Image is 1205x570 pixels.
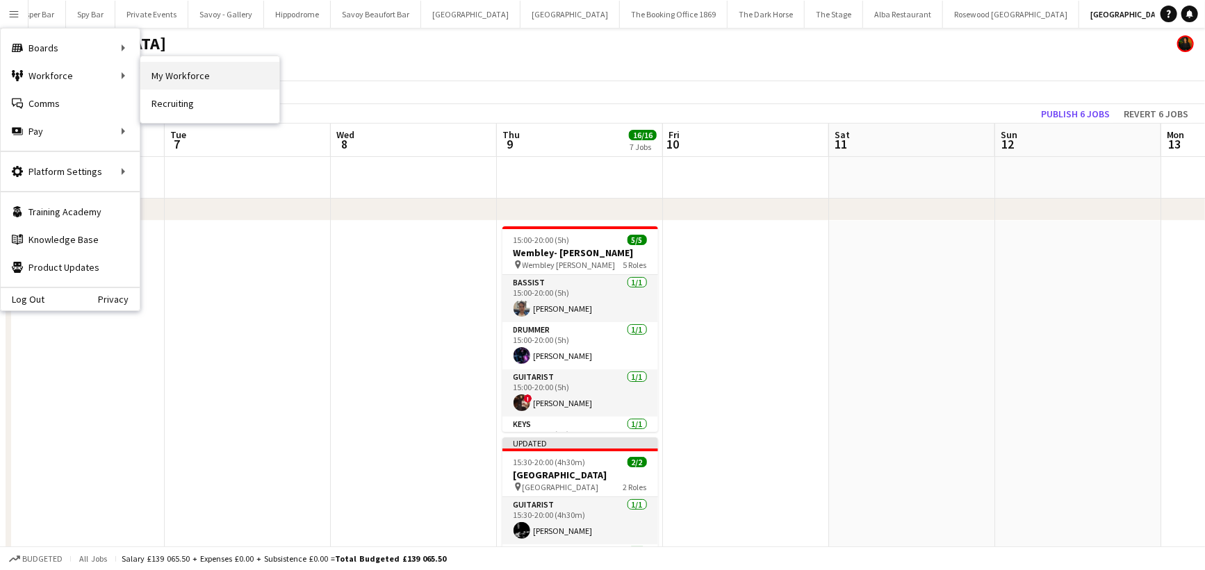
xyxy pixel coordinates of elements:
span: Sat [835,128,850,141]
div: 7 Jobs [630,142,656,152]
span: 5 Roles [623,260,647,270]
h3: [GEOGRAPHIC_DATA] [502,469,658,481]
button: Savoy Beaufort Bar [331,1,421,28]
span: Wembley [PERSON_NAME] [523,260,616,270]
a: Log Out [1,294,44,305]
span: ! [524,394,532,403]
app-user-avatar: Celine Amara [1177,35,1194,52]
button: Revert 6 jobs [1118,105,1194,123]
div: Platform Settings [1,158,140,185]
button: Private Events [115,1,188,28]
span: [GEOGRAPHIC_DATA] [523,482,599,492]
button: The Dark Horse [728,1,805,28]
a: Comms [1,90,140,117]
span: 10 [666,136,680,152]
span: Sun [1001,128,1017,141]
span: 12 [999,136,1017,152]
div: Updated [502,437,658,449]
a: Recruiting [140,90,279,117]
span: Total Budgeted £139 065.50 [335,553,446,564]
span: 11 [833,136,850,152]
span: Mon [1167,128,1185,141]
button: The Stage [805,1,863,28]
a: Privacy [98,294,140,305]
span: Tue [170,128,186,141]
a: Product Updates [1,253,140,281]
app-card-role: Guitarist1/115:30-20:00 (4h30m)[PERSON_NAME] [502,497,658,544]
h3: Wembley- [PERSON_NAME] [502,246,658,259]
app-card-role: Bassist1/115:00-20:00 (5h)[PERSON_NAME] [502,275,658,322]
span: 7 [168,136,186,152]
button: Alba Restaurant [863,1,943,28]
button: Hippodrome [264,1,331,28]
span: 16/16 [629,130,657,140]
span: 8 [334,136,354,152]
span: Wed [336,128,354,141]
a: Knowledge Base [1,226,140,253]
app-card-role: Drummer1/115:00-20:00 (5h)[PERSON_NAME] [502,322,658,369]
button: Budgeted [7,551,65,567]
div: Salary £139 065.50 + Expenses £0.00 + Subsistence £0.00 = [122,553,446,564]
a: My Workforce [140,62,279,90]
app-card-role: Guitarist1/115:00-20:00 (5h)![PERSON_NAME] [502,369,658,417]
app-card-role: Keys1/115:00-20:00 (5h) [502,417,658,464]
span: 9 [500,136,520,152]
div: Workforce [1,62,140,90]
span: 2 Roles [623,482,647,492]
span: 15:30-20:00 (4h30m) [514,457,586,467]
button: Spy Bar [66,1,115,28]
span: 13 [1165,136,1185,152]
button: Rosewood [GEOGRAPHIC_DATA] [943,1,1079,28]
app-job-card: 15:00-20:00 (5h)5/5Wembley- [PERSON_NAME] Wembley [PERSON_NAME]5 RolesBassist1/115:00-20:00 (5h)[... [502,226,658,432]
div: Boards [1,34,140,62]
span: 15:00-20:00 (5h) [514,235,570,245]
span: 5/5 [628,235,647,245]
button: Savoy - Gallery [188,1,264,28]
span: Budgeted [22,554,63,564]
button: The Booking Office 1869 [620,1,728,28]
span: All jobs [76,553,110,564]
div: Pay [1,117,140,145]
span: Thu [502,128,520,141]
button: [GEOGRAPHIC_DATA] [520,1,620,28]
button: Publish 6 jobs [1035,105,1115,123]
span: 2/2 [628,457,647,467]
button: [GEOGRAPHIC_DATA] [1079,1,1180,28]
a: Training Academy [1,198,140,226]
span: Fri [669,128,680,141]
button: [GEOGRAPHIC_DATA] [421,1,520,28]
